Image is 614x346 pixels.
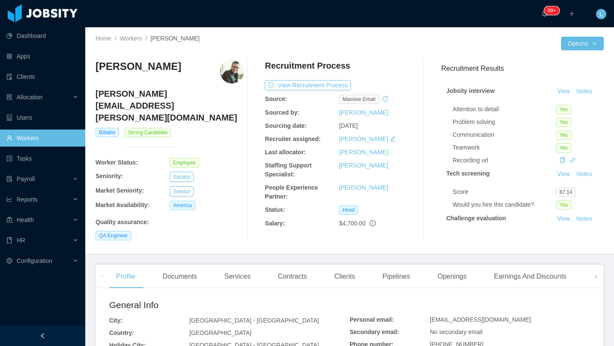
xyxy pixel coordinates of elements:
i: icon: solution [6,94,12,100]
a: View [554,88,573,95]
button: Senior [170,186,194,196]
span: Yes [556,118,571,127]
strong: Jobsity interview [446,87,495,94]
span: [GEOGRAPHIC_DATA] - [GEOGRAPHIC_DATA] [189,317,319,324]
span: Configuration [17,257,52,264]
b: Sourced by: [265,109,299,116]
span: info-circle [370,220,376,226]
strong: Tech screening [446,170,490,177]
div: Problem solving [453,118,556,127]
div: Would you hire this candidate? [453,200,556,209]
button: icon: exportView Recruitment Process [265,80,351,90]
b: Sourcing date: [265,122,307,129]
a: View [554,215,573,222]
span: [GEOGRAPHIC_DATA] [189,329,252,336]
b: Market Seniority: [96,187,144,194]
b: Secondary email: [350,329,399,335]
span: Strong Candidate [125,128,171,137]
span: Payroll [17,176,35,182]
span: L [600,9,603,19]
a: [PERSON_NAME] [339,162,388,169]
span: Reports [17,196,38,203]
span: [PERSON_NAME] [151,35,200,42]
a: [PERSON_NAME] [339,136,388,142]
span: QA Engineer [96,231,131,240]
button: Notes [573,214,596,224]
a: [PERSON_NAME] [339,184,388,191]
div: Communication [453,130,556,139]
b: Personal email: [350,316,394,323]
div: Pipelines [376,265,417,288]
b: Last allocator: [265,149,306,156]
b: Quality assurance : [96,219,149,225]
div: Copy [559,156,565,165]
i: icon: file-protect [6,176,12,182]
span: / [115,35,116,42]
span: $4,700.00 [339,220,365,227]
button: Notes [573,86,596,97]
h3: Recruitment Results [441,63,604,74]
span: No secondary email [430,329,483,335]
a: icon: link [570,157,576,164]
div: Clients [327,265,362,288]
a: [PERSON_NAME] [339,149,388,156]
a: Home [96,35,111,42]
i: icon: left [100,274,104,279]
b: Staffing Support Specialist: [265,162,312,178]
b: Market Availability: [96,202,150,208]
i: icon: history [382,96,388,102]
a: icon: exportView Recruitment Process [265,82,351,89]
strong: Challenge evaluation [446,215,506,222]
i: icon: setting [6,258,12,264]
div: Score [453,187,556,196]
h3: [PERSON_NAME] [96,60,181,73]
a: icon: auditClients [6,68,78,85]
span: Massive Email [339,95,379,104]
h2: General Info [109,298,350,312]
span: Hired [339,205,358,215]
span: / [145,35,147,42]
div: Attention to detail [453,105,556,114]
span: Yes [556,130,571,140]
i: icon: plus [569,11,575,17]
img: 32cbf615-d1b5-4cae-9727-2ea3deeef0ff_68c430217d6ea-400w.png [220,60,244,84]
a: icon: appstoreApps [6,48,78,65]
span: [EMAIL_ADDRESS][DOMAIN_NAME] [430,316,531,323]
button: Notes [573,169,596,179]
i: icon: edit [390,136,396,142]
div: Earnings And Discounts [487,265,573,288]
span: Yes [556,143,571,153]
i: icon: line-chart [6,196,12,202]
div: Profile [109,265,142,288]
a: icon: pie-chartDashboard [6,27,78,44]
button: Senior [170,172,194,182]
h4: [PERSON_NAME][EMAIL_ADDRESS][PERSON_NAME][DOMAIN_NAME] [96,88,244,124]
span: Yes [556,105,571,114]
sup: 114 [544,6,559,15]
span: 87.14 [556,187,576,197]
div: Openings [431,265,474,288]
b: People Experience Partner: [265,184,318,200]
a: icon: robotUsers [6,109,78,126]
h4: Recruitment Process [265,60,350,72]
span: America [170,201,195,210]
i: icon: bell [542,11,547,17]
a: icon: userWorkers [6,130,78,147]
i: icon: copy [559,157,565,163]
span: [DATE] [339,122,358,129]
div: Documents [156,265,204,288]
button: Optionsicon: down [561,37,604,50]
span: HR [17,237,25,244]
a: View [554,170,573,177]
a: Workers [120,35,142,42]
span: Employee [170,158,199,167]
a: [PERSON_NAME] [339,109,388,116]
i: icon: right [594,274,598,279]
b: Recruiter assigned: [265,136,321,142]
span: Allocation [17,94,43,101]
b: City: [109,317,122,324]
div: Recording url [453,156,556,165]
i: icon: book [6,237,12,243]
a: icon: profileTasks [6,150,78,167]
i: icon: medicine-box [6,217,12,223]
